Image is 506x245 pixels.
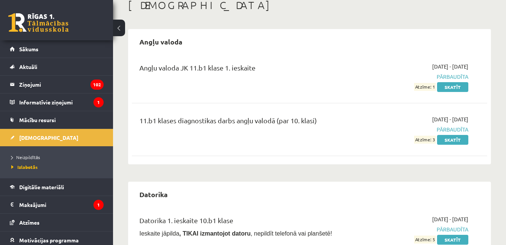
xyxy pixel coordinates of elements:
[132,33,190,51] h2: Angļu valoda
[432,215,468,223] span: [DATE] - [DATE]
[11,154,40,160] span: Neizpildītās
[437,82,468,92] a: Skatīt
[10,58,104,75] a: Aktuāli
[432,115,468,123] span: [DATE] - [DATE]
[11,164,105,170] a: Izlabotās
[19,116,56,123] span: Mācību resursi
[19,184,64,190] span: Digitālie materiāli
[10,196,104,213] a: Maksājumi1
[132,185,175,203] h2: Datorika
[19,134,78,141] span: [DEMOGRAPHIC_DATA]
[366,126,468,133] span: Pārbaudīta
[8,13,69,32] a: Rīgas 1. Tālmācības vidusskola
[414,236,436,243] span: Atzīme: 5
[139,63,355,77] div: Angļu valoda JK 11.b1 klase 1. ieskaite
[93,97,104,107] i: 1
[10,178,104,196] a: Digitālie materiāli
[366,73,468,81] span: Pārbaudīta
[366,225,468,233] span: Pārbaudīta
[11,154,105,161] a: Neizpildītās
[10,129,104,146] a: [DEMOGRAPHIC_DATA]
[437,235,468,245] a: Skatīt
[10,111,104,129] a: Mācību resursi
[139,115,355,129] div: 11.b1 klases diagnostikas darbs angļu valodā (par 10. klasi)
[11,164,38,170] span: Izlabotās
[139,215,355,229] div: Datorika 1. ieskaite 10.b1 klase
[10,76,104,93] a: Ziņojumi102
[139,230,332,237] span: Ieskaite jāpilda , nepildīt telefonā vai planšetē!
[19,76,104,93] legend: Ziņojumi
[10,214,104,231] a: Atzīmes
[10,40,104,58] a: Sākums
[19,93,104,111] legend: Informatīvie ziņojumi
[93,200,104,210] i: 1
[19,219,40,226] span: Atzīmes
[90,80,104,90] i: 102
[19,196,104,213] legend: Maksājumi
[432,63,468,70] span: [DATE] - [DATE]
[19,63,37,70] span: Aktuāli
[414,83,436,91] span: Atzīme: 1
[10,93,104,111] a: Informatīvie ziņojumi1
[414,136,436,144] span: Atzīme: 3
[19,46,38,52] span: Sākums
[437,135,468,145] a: Skatīt
[19,237,79,243] span: Motivācijas programma
[179,230,251,237] b: , TIKAI izmantojot datoru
